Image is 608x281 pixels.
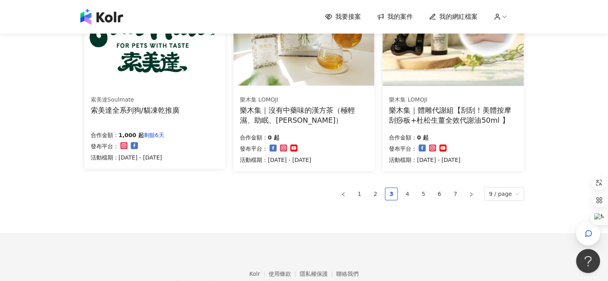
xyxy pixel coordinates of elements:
[417,133,429,142] p: 0 起
[337,187,350,200] button: left
[240,155,311,165] p: 活動檔期：[DATE] - [DATE]
[353,187,366,200] li: 1
[341,192,346,197] span: left
[385,188,397,200] a: 3
[385,187,398,200] li: 3
[240,144,268,153] p: 發布平台：
[240,105,368,125] div: 樂木集｜沒有中藥味的漢方茶（極輕濕、助眠、[PERSON_NAME]）
[91,153,164,162] p: 活動檔期：[DATE] - [DATE]
[369,188,381,200] a: 2
[465,187,478,200] li: Next Page
[300,271,337,277] a: 隱私權保護
[389,105,517,125] div: 樂木集｜體雕代謝組【刮刮！美體按摩刮痧板+杜松生薑全效代謝油50ml 】
[336,271,359,277] a: 聯絡我們
[353,188,365,200] a: 1
[484,187,524,201] div: Page Size
[389,144,417,153] p: 發布平台：
[144,130,164,140] p: 剩餘6天
[325,12,361,21] a: 我要接案
[80,9,123,25] img: logo
[433,188,445,200] a: 6
[469,192,474,197] span: right
[389,133,417,142] p: 合作金額：
[449,187,462,200] li: 7
[91,141,119,151] p: 發布平台：
[377,12,413,21] a: 我的案件
[417,187,430,200] li: 5
[417,188,429,200] a: 5
[389,96,517,104] div: 樂木集 LOMOJI
[335,12,361,21] span: 我要接案
[119,130,144,140] p: 1,000 起
[429,12,478,21] a: 我的網紅檔案
[389,155,460,165] p: 活動檔期：[DATE] - [DATE]
[91,96,179,104] div: 索美達Soulmate
[268,133,279,142] p: 0 起
[433,187,446,200] li: 6
[91,130,119,140] p: 合作金額：
[249,271,269,277] a: Kolr
[387,12,413,21] span: 我的案件
[240,96,368,104] div: 樂木集 LOMOJI
[91,105,179,115] div: 索美達全系列狗/貓凍乾推廣
[369,187,382,200] li: 2
[449,188,461,200] a: 7
[576,249,600,273] iframe: Help Scout Beacon - Open
[401,188,413,200] a: 4
[465,187,478,200] button: right
[240,133,268,142] p: 合作金額：
[269,271,300,277] a: 使用條款
[401,187,414,200] li: 4
[439,12,478,21] span: 我的網紅檔案
[489,187,519,200] span: 9 / page
[337,187,350,200] li: Previous Page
